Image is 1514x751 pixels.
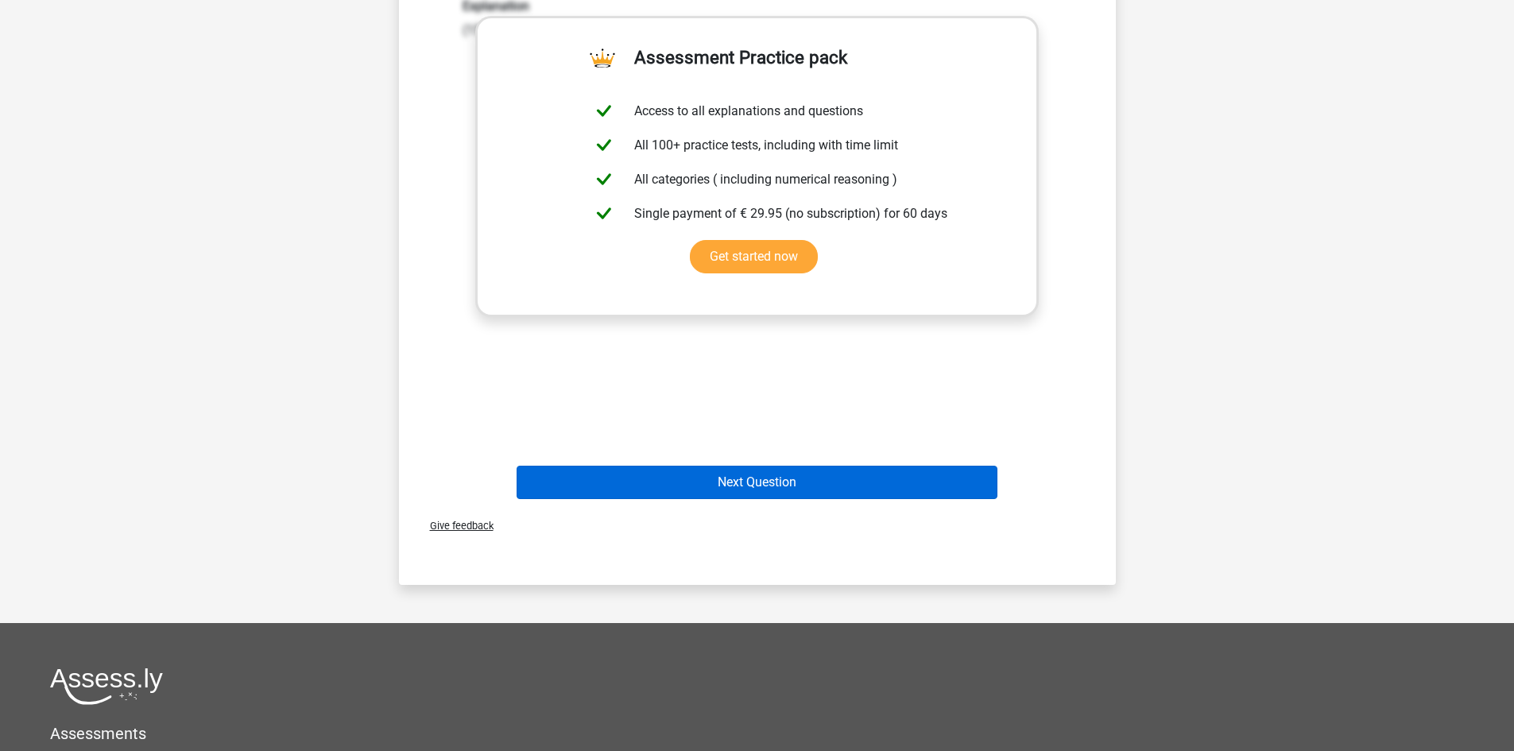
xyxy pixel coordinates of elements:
img: Assessly logo [50,668,163,705]
span: Give feedback [417,520,494,532]
a: Get started now [690,240,818,273]
h5: Assessments [50,724,1464,743]
button: Next Question [517,466,997,499]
